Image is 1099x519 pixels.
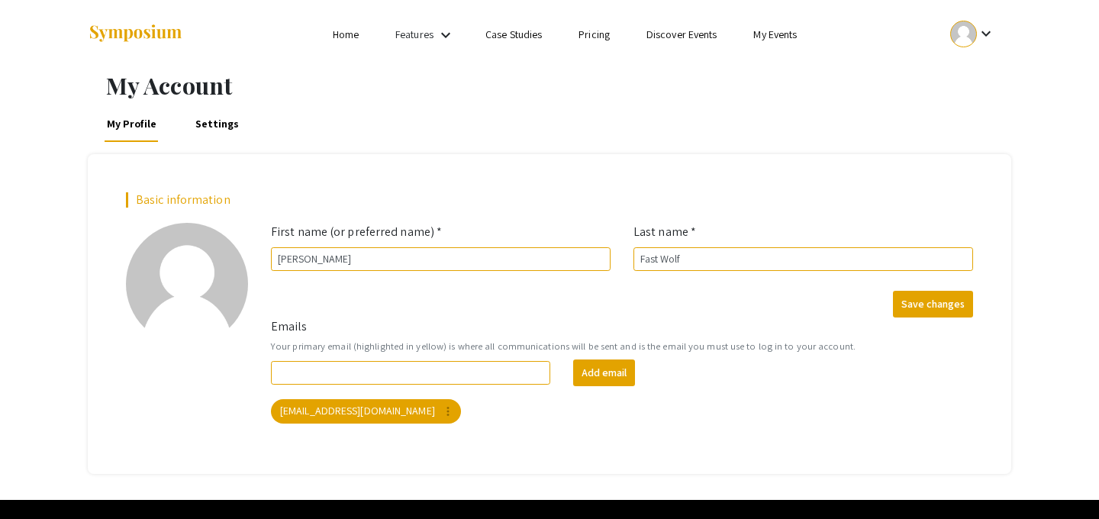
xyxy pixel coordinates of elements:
small: Your primary email (highlighted in yellow) is where all communications will be sent and is the em... [271,339,973,353]
label: Last name * [633,223,696,241]
h1: My Account [106,72,1011,99]
button: Expand account dropdown [934,17,1011,51]
mat-chip-list: Your emails [271,396,973,427]
iframe: Chat [1034,450,1088,508]
a: Case Studies [485,27,542,41]
a: My Events [753,27,797,41]
mat-icon: more_vert [441,405,455,418]
a: My Profile [105,105,160,142]
mat-icon: Expand Features list [437,26,455,44]
a: Features [395,27,433,41]
app-email-chip: Your primary email [268,396,464,427]
a: Discover Events [646,27,717,41]
img: Symposium by ForagerOne [88,24,183,44]
mat-chip: [EMAIL_ADDRESS][DOMAIN_NAME] [271,399,461,424]
a: Settings [192,105,242,142]
button: Save changes [893,291,973,318]
mat-icon: Expand account dropdown [977,24,995,43]
label: Emails [271,318,308,336]
a: Pricing [579,27,610,41]
button: Add email [573,359,635,386]
h2: Basic information [126,192,973,207]
a: Home [333,27,359,41]
label: First name (or preferred name) * [271,223,442,241]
